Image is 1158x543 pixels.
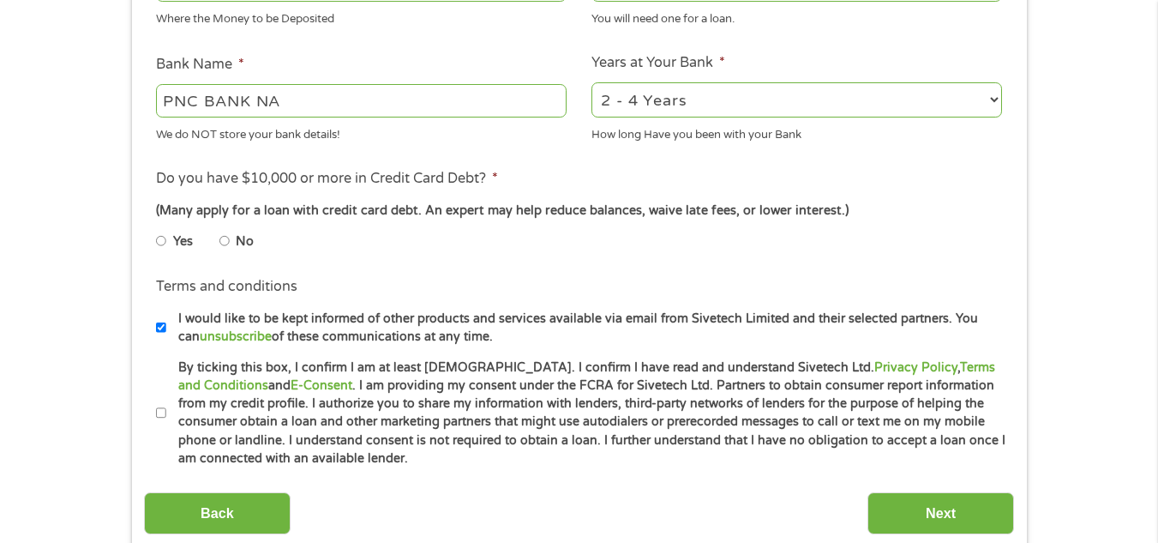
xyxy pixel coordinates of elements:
label: No [236,232,254,251]
input: Next [867,492,1014,534]
label: Years at Your Bank [591,54,725,72]
label: I would like to be kept informed of other products and services available via email from Sivetech... [166,310,1007,347]
label: Bank Name [156,56,244,74]
a: Privacy Policy [874,360,957,375]
label: Yes [173,232,193,251]
div: How long Have you been with your Bank [591,120,1002,143]
div: You will need one for a loan. [591,5,1002,28]
label: Terms and conditions [156,278,297,296]
div: (Many apply for a loan with credit card debt. An expert may help reduce balances, waive late fees... [156,202,1001,220]
div: Where the Money to be Deposited [156,5,567,28]
a: Terms and Conditions [178,360,995,393]
input: Back [144,492,291,534]
label: By ticking this box, I confirm I am at least [DEMOGRAPHIC_DATA]. I confirm I have read and unders... [166,359,1007,468]
a: unsubscribe [200,329,272,344]
a: E-Consent [291,378,352,393]
div: We do NOT store your bank details! [156,120,567,143]
label: Do you have $10,000 or more in Credit Card Debt? [156,170,498,188]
